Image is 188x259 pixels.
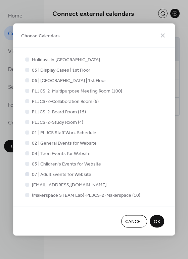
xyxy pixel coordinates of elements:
span: Choose Calendars [21,33,60,40]
span: PLJCS-2-Study Room (4) [32,119,83,126]
span: PLJCS-2-Collaboration Room (6) [32,98,99,105]
span: 02 | General Events for Website [32,140,97,147]
span: PLJCS-2-Board Room (15) [32,109,86,116]
span: OK [154,218,160,225]
button: Cancel [121,215,147,228]
span: 06 | [GEOGRAPHIC_DATA] | 1st Floor [32,77,106,84]
span: 03 | Children's Events for Website [32,161,101,168]
span: (Makerspace STEAM Lab)-PLJCS-2-Makerspace (10) [32,192,140,199]
span: 05 | Display Cases | 1st Floor [32,67,90,74]
span: 04 | Teen Events for Website [32,150,91,157]
button: OK [150,215,164,228]
span: Cancel [125,218,143,225]
span: Holidays in [GEOGRAPHIC_DATA] [32,57,100,64]
span: PLJCS-2-Multipurpose Meeting Room (100) [32,88,122,95]
span: [EMAIL_ADDRESS][DOMAIN_NAME] [32,182,106,189]
span: 07 | Adult Events for Website [32,171,91,178]
span: 01 | PLJCS Staff Work Schedule [32,129,96,137]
